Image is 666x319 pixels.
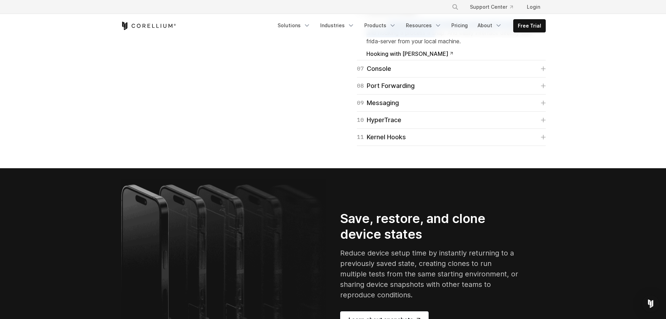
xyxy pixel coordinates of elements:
[357,115,546,125] a: 10HyperTrace
[357,115,364,125] span: 10
[402,19,446,32] a: Resources
[473,19,506,32] a: About
[340,211,519,242] h2: Save, restore, and clone device states
[357,132,546,142] a: 11Kernel Hooks
[366,51,453,57] a: Hooking with [PERSON_NAME]
[360,19,400,32] a: Products
[642,295,659,312] div: Open Intercom Messenger
[357,98,546,108] a: 09Messaging
[121,22,176,30] a: Corellium Home
[449,1,461,13] button: Search
[357,81,546,91] a: 08Port Forwarding
[357,64,364,74] span: 07
[316,19,359,32] a: Industries
[357,132,406,142] div: Kernel Hooks
[357,81,364,91] span: 08
[357,81,415,91] div: Port Forwarding
[273,19,315,32] a: Solutions
[357,115,401,125] div: HyperTrace
[357,98,399,108] div: Messaging
[357,64,546,74] a: 07Console
[273,19,546,32] div: Navigation Menu
[340,248,519,300] p: Reduce device setup time by instantly returning to a previously saved state, creating clones to r...
[447,19,472,32] a: Pricing
[514,20,545,32] a: Free Trial
[464,1,518,13] a: Support Center
[357,64,391,74] div: Console
[357,98,364,108] span: 09
[521,1,546,13] a: Login
[443,1,546,13] div: Navigation Menu
[357,132,364,142] span: 11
